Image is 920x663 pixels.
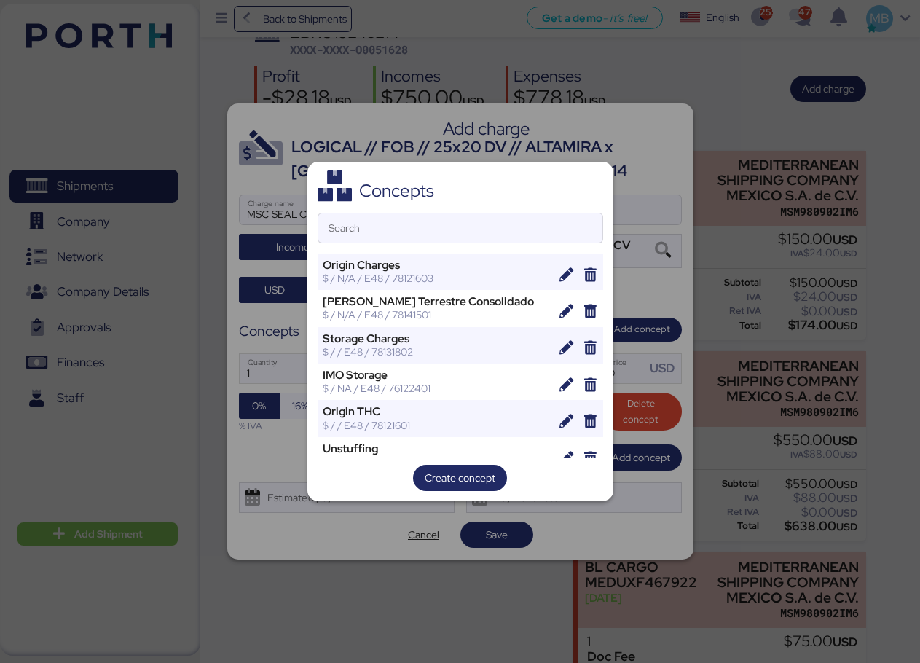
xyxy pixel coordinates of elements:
[359,184,434,197] div: Concepts
[318,213,602,243] input: Search
[413,465,507,491] button: Create concept
[323,442,549,455] div: Unstuffing
[323,259,549,272] div: Origin Charges
[323,272,549,285] div: $ / N/A / E48 / 78121603
[323,405,549,418] div: Origin THC
[323,419,549,432] div: $ / / E48 / 78121601
[323,455,549,468] div: $ / T/CBM / E48 / 78131802
[323,308,549,321] div: $ / N/A / E48 / 78141501
[323,382,549,395] div: $ / NA / E48 / 76122401
[323,369,549,382] div: IMO Storage
[425,469,495,487] span: Create concept
[323,295,549,308] div: [PERSON_NAME] Terrestre Consolidado
[323,345,549,358] div: $ / / E48 / 78131802
[323,332,549,345] div: Storage Charges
